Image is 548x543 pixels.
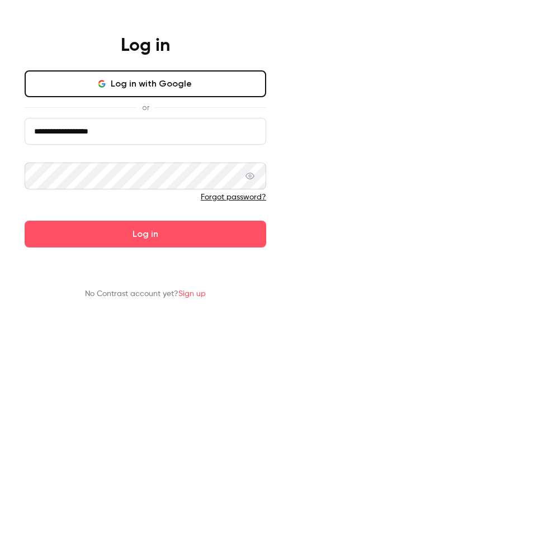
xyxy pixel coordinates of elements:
[201,193,266,201] a: Forgot password?
[121,35,170,57] h4: Log in
[85,288,206,300] p: No Contrast account yet?
[25,70,266,97] button: Log in with Google
[136,102,155,113] span: or
[25,221,266,247] button: Log in
[178,290,206,298] a: Sign up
